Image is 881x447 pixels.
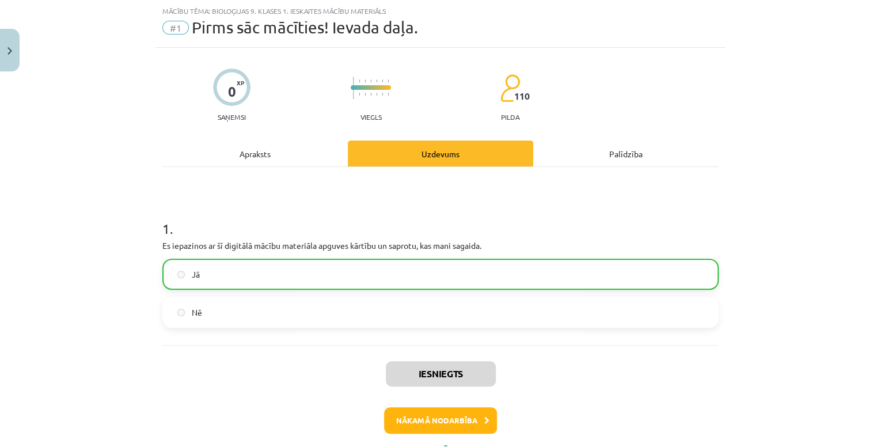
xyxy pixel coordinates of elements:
[376,93,377,96] img: icon-short-line-57e1e144782c952c97e751825c79c345078a6d821885a25fce030b3d8c18986b.svg
[162,240,719,252] p: Es iepazinos ar šī digitālā mācību materiāla apguves kārtību un saprotu, kas mani sagaida.
[192,18,418,37] span: Pirms sāc mācīties! Ievada daļa.
[388,79,389,82] img: icon-short-line-57e1e144782c952c97e751825c79c345078a6d821885a25fce030b3d8c18986b.svg
[376,79,377,82] img: icon-short-line-57e1e144782c952c97e751825c79c345078a6d821885a25fce030b3d8c18986b.svg
[177,271,185,278] input: Jā
[386,361,496,387] button: Iesniegts
[514,91,530,101] span: 110
[360,113,382,121] p: Viegls
[533,141,719,166] div: Palīdzība
[348,141,533,166] div: Uzdevums
[382,93,383,96] img: icon-short-line-57e1e144782c952c97e751825c79c345078a6d821885a25fce030b3d8c18986b.svg
[384,407,497,434] button: Nākamā nodarbība
[359,79,360,82] img: icon-short-line-57e1e144782c952c97e751825c79c345078a6d821885a25fce030b3d8c18986b.svg
[192,268,200,281] span: Jā
[162,141,348,166] div: Apraksts
[388,93,389,96] img: icon-short-line-57e1e144782c952c97e751825c79c345078a6d821885a25fce030b3d8c18986b.svg
[364,79,366,82] img: icon-short-line-57e1e144782c952c97e751825c79c345078a6d821885a25fce030b3d8c18986b.svg
[370,79,371,82] img: icon-short-line-57e1e144782c952c97e751825c79c345078a6d821885a25fce030b3d8c18986b.svg
[364,93,366,96] img: icon-short-line-57e1e144782c952c97e751825c79c345078a6d821885a25fce030b3d8c18986b.svg
[177,309,185,316] input: Nē
[213,113,250,121] p: Saņemsi
[501,113,519,121] p: pilda
[353,77,354,99] img: icon-long-line-d9ea69661e0d244f92f715978eff75569469978d946b2353a9bb055b3ed8787d.svg
[500,74,520,103] img: students-c634bb4e5e11cddfef0936a35e636f08e4e9abd3cc4e673bd6f9a4125e45ecb1.svg
[382,79,383,82] img: icon-short-line-57e1e144782c952c97e751825c79c345078a6d821885a25fce030b3d8c18986b.svg
[359,93,360,96] img: icon-short-line-57e1e144782c952c97e751825c79c345078a6d821885a25fce030b3d8c18986b.svg
[228,84,236,100] div: 0
[162,21,189,35] span: #1
[237,79,244,86] span: XP
[162,7,719,15] div: Mācību tēma: Bioloģijas 9. klases 1. ieskaites mācību materiāls
[162,200,719,236] h1: 1 .
[7,47,12,55] img: icon-close-lesson-0947bae3869378f0d4975bcd49f059093ad1ed9edebbc8119c70593378902aed.svg
[192,306,202,319] span: Nē
[370,93,371,96] img: icon-short-line-57e1e144782c952c97e751825c79c345078a6d821885a25fce030b3d8c18986b.svg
